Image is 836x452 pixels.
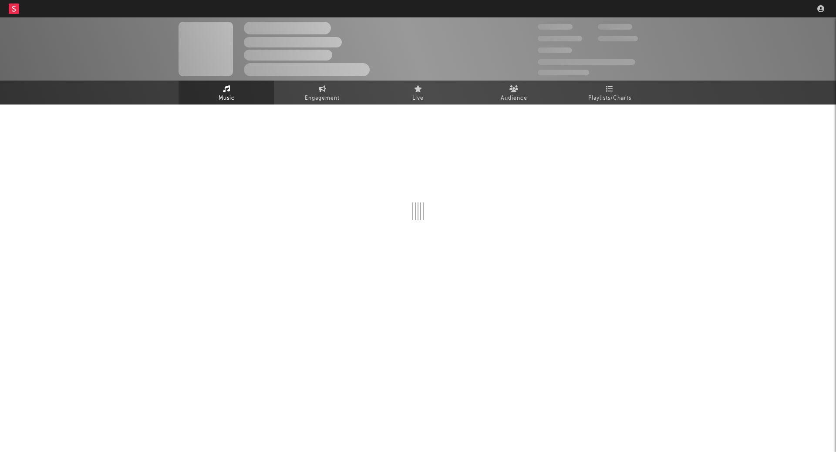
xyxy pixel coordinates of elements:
span: Audience [501,93,527,104]
span: Jump Score: 85.0 [538,70,589,75]
span: 300,000 [538,24,573,30]
span: 50,000,000 [538,36,582,41]
span: Live [412,93,424,104]
span: 100,000 [598,24,632,30]
span: 100,000 [538,47,572,53]
a: Live [370,81,466,105]
a: Music [179,81,274,105]
span: 50,000,000 Monthly Listeners [538,59,635,65]
a: Playlists/Charts [562,81,657,105]
span: Music [219,93,235,104]
a: Engagement [274,81,370,105]
span: Playlists/Charts [588,93,631,104]
a: Audience [466,81,562,105]
span: 1,000,000 [598,36,638,41]
span: Engagement [305,93,340,104]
